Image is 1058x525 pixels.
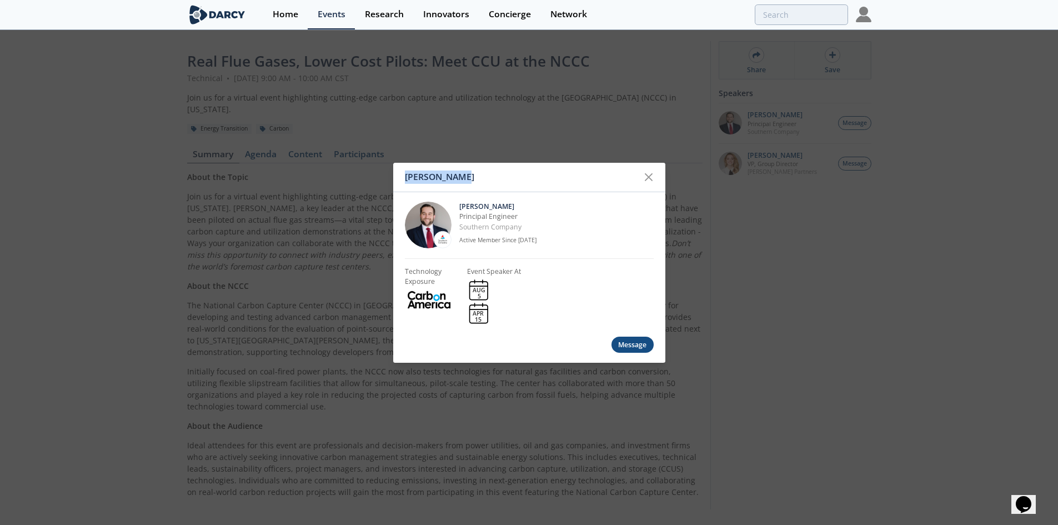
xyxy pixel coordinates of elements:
div: 15 [473,317,484,323]
img: Carbon America [405,287,453,313]
p: Event Speaker At [467,266,521,276]
a: AUG 5 [467,278,490,302]
div: Concierge [489,10,531,19]
div: Innovators [423,10,469,19]
div: Events [318,10,345,19]
div: Research [365,10,404,19]
div: Home [273,10,298,19]
a: Carbon America [405,287,459,313]
div: 5 [473,293,485,299]
div: Network [550,10,587,19]
p: Technology Exposure [405,266,459,287]
p: Principal Engineer [459,212,654,222]
div: [PERSON_NAME] [405,167,639,188]
p: [PERSON_NAME] [459,202,654,212]
input: Advanced Search [755,4,848,25]
div: AUG [473,287,485,293]
img: calendar-blank.svg [467,302,490,325]
img: 47500b57-f1ab-48fc-99f2-2a06715d5bad [405,202,452,248]
img: logo-wide.svg [187,5,248,24]
p: Southern Company [459,222,654,232]
div: APR [473,311,484,317]
p: Active Member Since [DATE] [459,236,654,245]
div: Message [611,337,654,353]
img: Profile [856,7,871,22]
img: Southern Company [438,235,447,244]
iframe: chat widget [1011,481,1047,514]
a: APR 15 [467,302,490,325]
img: calendar-blank.svg [467,278,490,302]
